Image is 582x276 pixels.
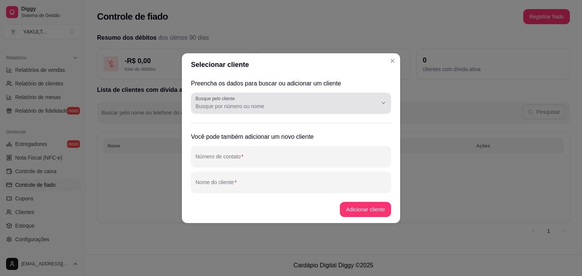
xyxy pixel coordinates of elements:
button: Show suggestions [377,97,390,109]
h2: Preencha os dados para buscar ou adicionar um cliente [191,79,391,88]
button: Close [386,55,399,67]
input: Nome do cliente [196,181,386,189]
input: Número de contato [196,156,386,163]
input: Busque pelo cliente [196,102,365,110]
label: Busque pelo cliente [196,95,238,102]
h2: Você pode também adicionar um novo cliente [191,132,391,141]
button: Adicionar cliente [340,202,391,217]
header: Selecionar cliente [182,53,400,76]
